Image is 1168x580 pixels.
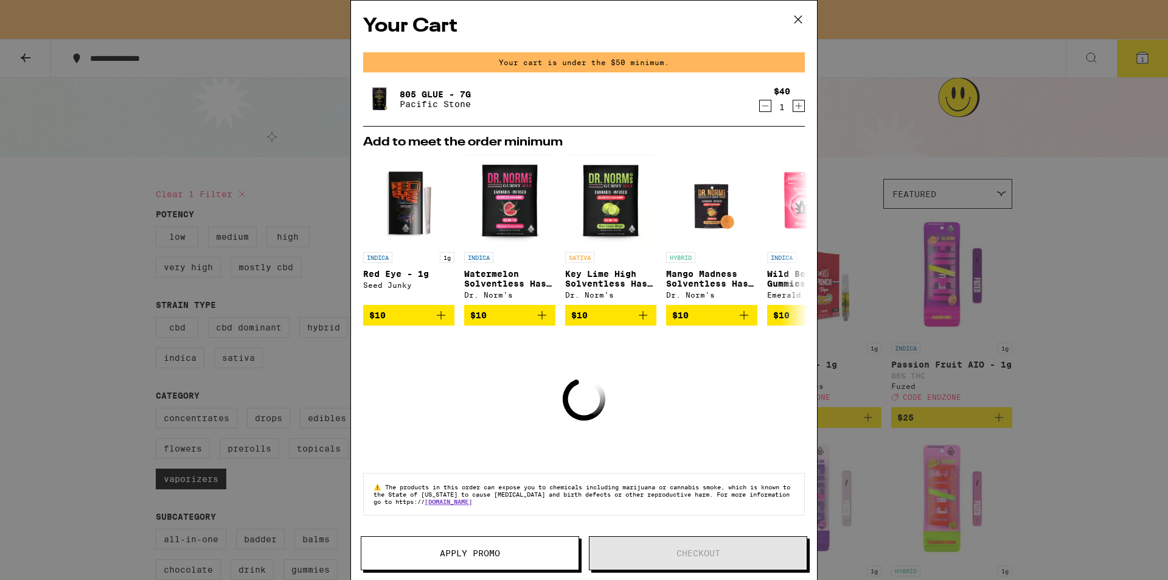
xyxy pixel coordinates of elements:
button: Checkout [589,536,807,570]
button: Add to bag [767,305,858,326]
p: 1g [440,252,454,263]
p: Red Eye - 1g [363,269,454,279]
button: Add to bag [666,305,757,326]
div: Your cart is under the $50 minimum. [363,52,805,72]
a: [DOMAIN_NAME] [425,498,472,505]
span: $10 [571,310,588,320]
div: 1 [774,102,790,112]
div: Emerald Sky [767,291,858,299]
h2: Your Cart [363,13,805,40]
a: Open page for Wild Berry Gummies from Emerald Sky [767,155,858,305]
button: Decrement [759,100,771,112]
img: Seed Junky - Red Eye - 1g [363,155,454,246]
p: SATIVA [565,252,594,263]
p: Mango Madness Solventless Hash Gummy [666,269,757,288]
span: $10 [672,310,689,320]
div: Dr. Norm's [464,291,555,299]
span: Hi. Need any help? [7,9,88,18]
img: Dr. Norm's - Mango Madness Solventless Hash Gummy [666,155,757,246]
span: Apply Promo [440,549,500,557]
h2: Add to meet the order minimum [363,136,805,148]
button: Add to bag [363,305,454,326]
div: Dr. Norm's [565,291,656,299]
button: Add to bag [464,305,555,326]
p: HYBRID [666,252,695,263]
p: Watermelon Solventless Hash Gummy [464,269,555,288]
p: INDICA [464,252,493,263]
p: Pacific Stone [400,99,471,109]
div: Seed Junky [363,281,454,289]
p: INDICA [767,252,796,263]
span: $10 [470,310,487,320]
div: $40 [774,86,790,96]
a: 805 Glue - 7g [400,89,471,99]
span: Checkout [676,549,720,557]
span: $10 [369,310,386,320]
img: Dr. Norm's - Key Lime High Solventless Hash Gummy [567,155,655,246]
button: Apply Promo [361,536,579,570]
span: ⚠️ [374,483,385,491]
a: Open page for Red Eye - 1g from Seed Junky [363,155,454,305]
a: Open page for Watermelon Solventless Hash Gummy from Dr. Norm's [464,155,555,305]
a: Open page for Mango Madness Solventless Hash Gummy from Dr. Norm's [666,155,757,305]
p: Key Lime High Solventless Hash Gummy [565,269,656,288]
button: Add to bag [565,305,656,326]
img: 805 Glue - 7g [363,82,397,116]
p: INDICA [363,252,392,263]
button: Increment [793,100,805,112]
span: The products in this order can expose you to chemicals including marijuana or cannabis smoke, whi... [374,483,790,505]
img: Dr. Norm's - Watermelon Solventless Hash Gummy [466,155,554,246]
span: $10 [773,310,790,320]
p: Wild Berry Gummies [767,269,858,288]
img: Emerald Sky - Wild Berry Gummies [767,155,858,246]
a: Open page for Key Lime High Solventless Hash Gummy from Dr. Norm's [565,155,656,305]
div: Dr. Norm's [666,291,757,299]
